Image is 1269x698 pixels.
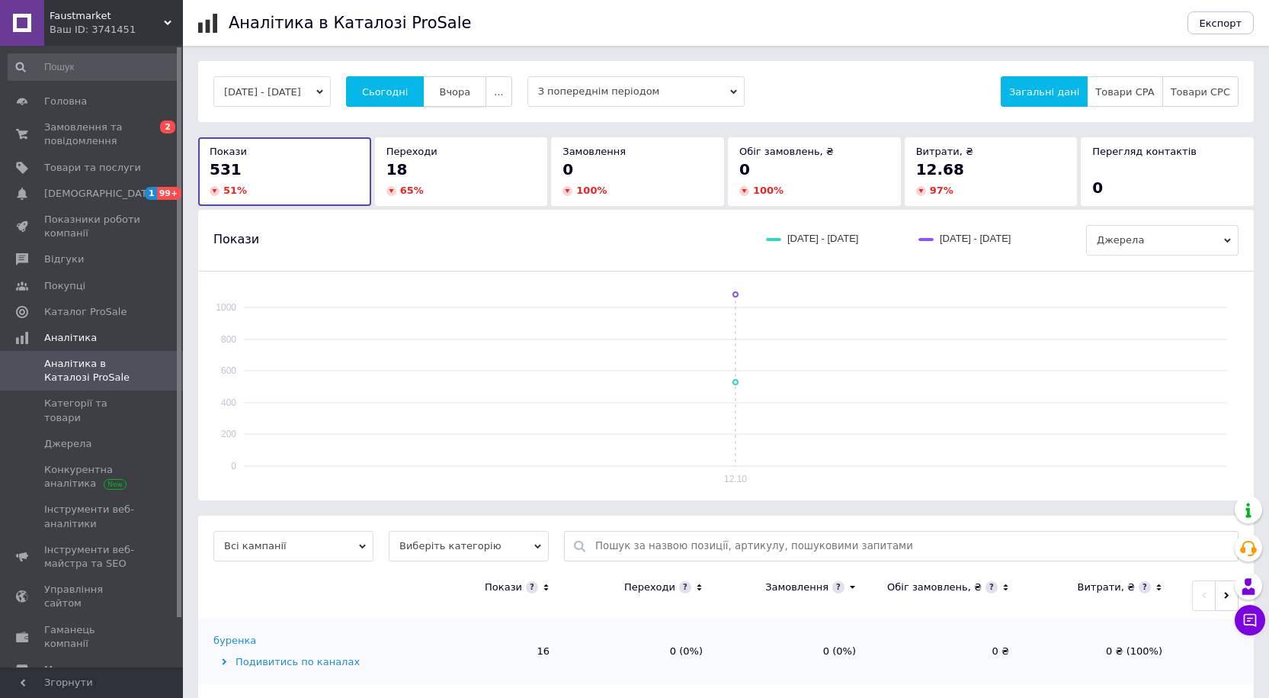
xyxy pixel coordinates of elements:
[1200,18,1242,29] span: Експорт
[160,121,175,133] span: 2
[213,634,256,648] div: буренка
[562,146,626,157] span: Замовлення
[44,543,141,571] span: Інструменти веб-майстра та SEO
[44,331,97,345] span: Аналітика
[595,532,1230,561] input: Пошук за назвою позиції, артикулу, пошуковими запитами
[44,357,141,384] span: Аналітика в Каталозі ProSale
[346,76,425,107] button: Сьогодні
[50,23,183,37] div: Ваш ID: 3741451
[485,76,511,107] button: ...
[527,76,745,107] span: З попереднім періодом
[765,581,828,594] div: Замовлення
[44,187,157,201] span: [DEMOGRAPHIC_DATA]
[916,146,974,157] span: Витрати, ₴
[44,583,141,610] span: Управління сайтом
[44,161,141,175] span: Товари та послуги
[1171,86,1230,98] span: Товари CPC
[44,397,141,424] span: Категорії та товари
[565,619,718,684] td: 0 (0%)
[562,160,573,179] span: 0
[44,213,141,240] span: Показники роботи компанії
[44,463,141,491] span: Конкурентна аналітика
[1092,146,1197,157] span: Перегляд контактів
[753,185,784,196] span: 100 %
[44,503,141,530] span: Інструменти веб-аналітики
[231,461,236,471] text: 0
[576,185,607,196] span: 100 %
[50,9,164,23] span: Faustmarket
[1086,225,1239,256] span: Джерела
[157,187,182,200] span: 99+
[739,160,750,179] span: 0
[210,146,247,157] span: Покази
[739,146,834,157] span: Обіг замовлень, ₴
[386,146,437,157] span: Переходи
[44,253,84,266] span: Відгуки
[718,619,871,684] td: 0 (0%)
[44,437,91,451] span: Джерела
[916,160,964,179] span: 12.68
[871,619,1024,684] td: 0 ₴
[213,231,259,248] span: Покази
[1187,11,1255,34] button: Експорт
[221,429,236,439] text: 200
[1087,76,1162,107] button: Товари CPA
[216,302,236,313] text: 1000
[1092,179,1103,197] span: 0
[494,86,503,98] span: ...
[221,334,236,345] text: 800
[44,121,141,148] span: Замовлення та повідомлення
[44,623,141,651] span: Гаманець компанії
[223,185,247,196] span: 51 %
[1024,619,1178,684] td: 0 ₴ (100%)
[389,531,549,561] span: Виберіть категорію
[386,160,408,179] span: 18
[439,86,470,98] span: Вчора
[485,581,522,594] div: Покази
[400,185,424,196] span: 65 %
[213,531,373,561] span: Всі кампанії
[229,14,471,32] h1: Аналітика в Каталозі ProSale
[145,187,157,200] span: 1
[8,53,180,81] input: Пошук
[624,581,675,594] div: Переходи
[1235,605,1265,635] button: Чат з покупцем
[887,581,982,594] div: Обіг замовлень, ₴
[44,305,127,319] span: Каталог ProSale
[423,76,486,107] button: Вчора
[221,397,236,408] text: 400
[213,655,408,669] div: Подивитись по каналах
[44,95,87,108] span: Головна
[44,279,85,293] span: Покупці
[210,160,242,179] span: 531
[1162,76,1239,107] button: Товари CPC
[1001,76,1088,107] button: Загальні дані
[412,619,565,684] td: 16
[44,663,83,677] span: Маркет
[930,185,953,196] span: 97 %
[1095,86,1154,98] span: Товари CPA
[213,76,331,107] button: [DATE] - [DATE]
[221,365,236,376] text: 600
[1009,86,1079,98] span: Загальні дані
[362,86,409,98] span: Сьогодні
[1077,581,1135,594] div: Витрати, ₴
[724,474,747,484] text: 12.10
